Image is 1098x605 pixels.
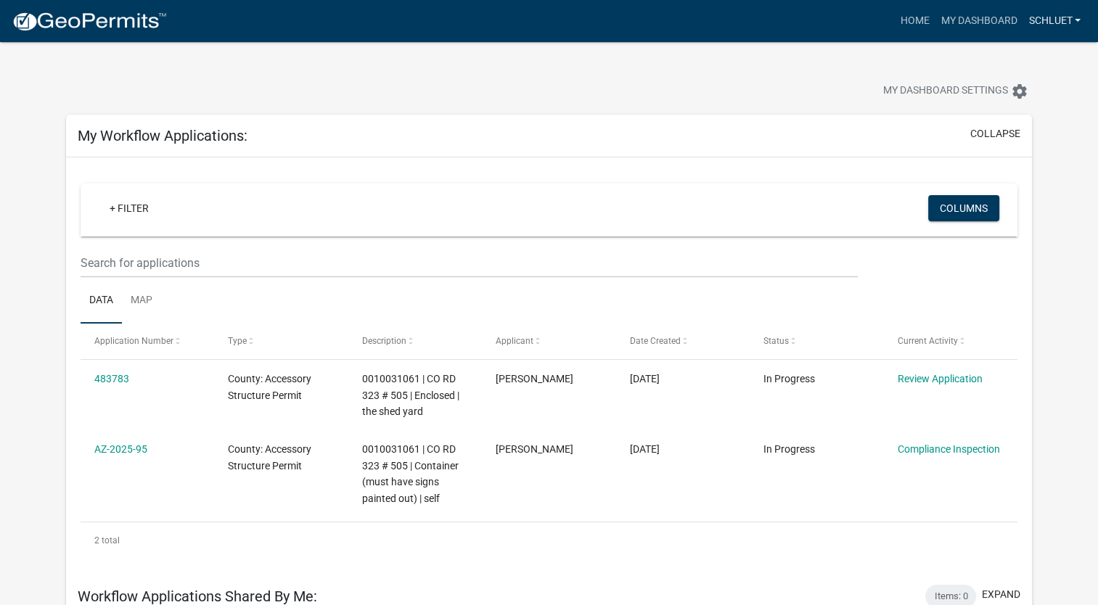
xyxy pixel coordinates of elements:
span: Type [228,336,247,346]
span: Application Number [94,336,173,346]
h5: Workflow Applications Shared By Me: [78,588,317,605]
i: settings [1011,83,1028,100]
span: Current Activity [897,336,957,346]
span: Description [362,336,406,346]
button: expand [982,587,1020,602]
span: 0010031061 | CO RD 323 # 505 | Container (must have signs painted out) | self [362,443,459,504]
span: In Progress [763,373,815,384]
datatable-header-cell: Applicant [482,324,615,358]
div: 2 total [81,522,1018,559]
span: In Progress [763,443,815,455]
datatable-header-cell: Description [348,324,482,358]
datatable-header-cell: Type [214,324,348,358]
button: collapse [970,126,1020,141]
div: collapse [66,157,1033,573]
span: Applicant [496,336,533,346]
a: + Filter [98,195,160,221]
a: Compliance Inspection [897,443,999,455]
button: Columns [928,195,999,221]
a: Data [81,278,122,324]
a: Home [894,7,935,35]
a: Map [122,278,161,324]
datatable-header-cell: Date Created [615,324,749,358]
span: 09/24/2025 [630,443,660,455]
a: 483783 [94,373,129,384]
datatable-header-cell: Current Activity [883,324,1017,358]
span: Date Created [630,336,681,346]
a: My Dashboard [935,7,1023,35]
span: County: Accessory Structure Permit [228,373,311,401]
span: Mark T Schlueter [496,373,573,384]
span: County: Accessory Structure Permit [228,443,311,472]
input: Search for applications [81,248,858,278]
span: Status [763,336,789,346]
datatable-header-cell: Status [750,324,883,358]
span: 09/25/2025 [630,373,660,384]
a: AZ-2025-95 [94,443,147,455]
a: Review Application [897,373,982,384]
h5: My Workflow Applications: [78,127,247,144]
a: Schluet [1023,7,1086,35]
button: My Dashboard Settingssettings [872,77,1040,105]
span: Mark T Schlueter [496,443,573,455]
datatable-header-cell: Application Number [81,324,214,358]
span: 0010031061 | CO RD 323 # 505 | Enclosed | the shed yard [362,373,459,418]
span: My Dashboard Settings [883,83,1008,100]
